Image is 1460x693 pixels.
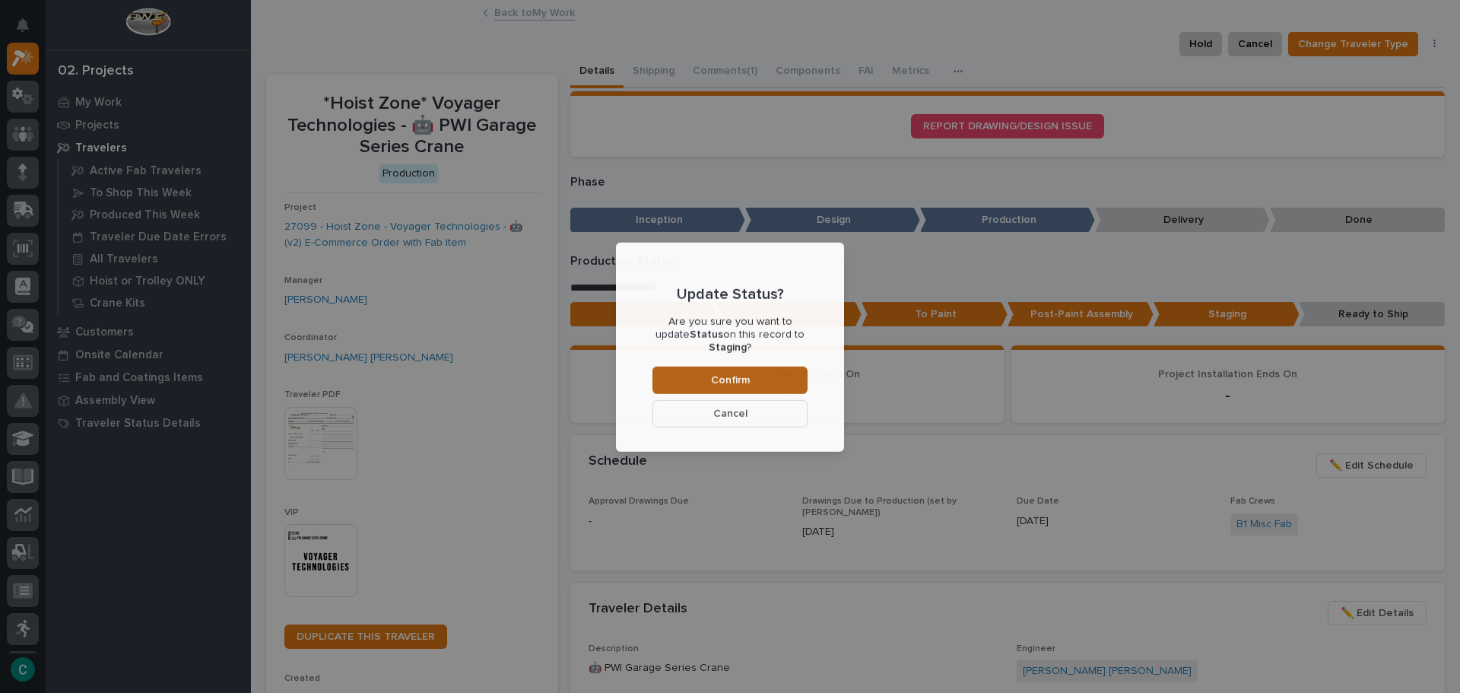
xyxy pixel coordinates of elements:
span: Confirm [711,373,750,386]
button: Confirm [652,366,808,393]
p: Update Status? [677,285,784,304]
b: Staging [709,342,747,353]
b: Status [690,329,723,340]
span: Cancel [713,406,747,420]
p: Are you sure you want to update on this record to ? [652,316,808,354]
button: Cancel [652,399,808,427]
